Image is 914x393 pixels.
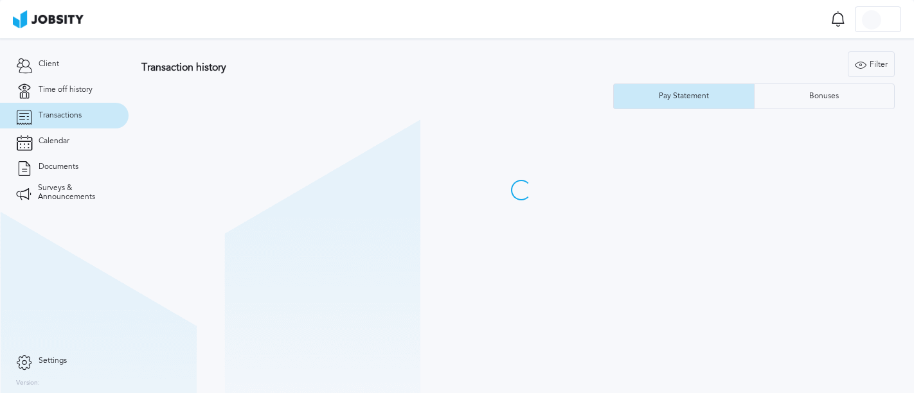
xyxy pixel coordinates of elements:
span: Settings [39,356,67,365]
button: Bonuses [754,83,895,109]
span: Client [39,60,59,69]
h3: Transaction history [141,62,553,73]
span: Time off history [39,85,93,94]
div: Pay Statement [652,92,715,101]
span: Calendar [39,137,69,146]
span: Surveys & Announcements [38,184,112,202]
span: Documents [39,162,78,171]
button: Filter [848,51,895,77]
div: Bonuses [803,92,845,101]
img: ab4bad089aa723f57921c736e9817d99.png [13,10,84,28]
label: Version: [16,380,40,387]
span: Transactions [39,111,82,120]
button: Pay Statement [613,83,754,109]
div: Filter [848,52,894,78]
